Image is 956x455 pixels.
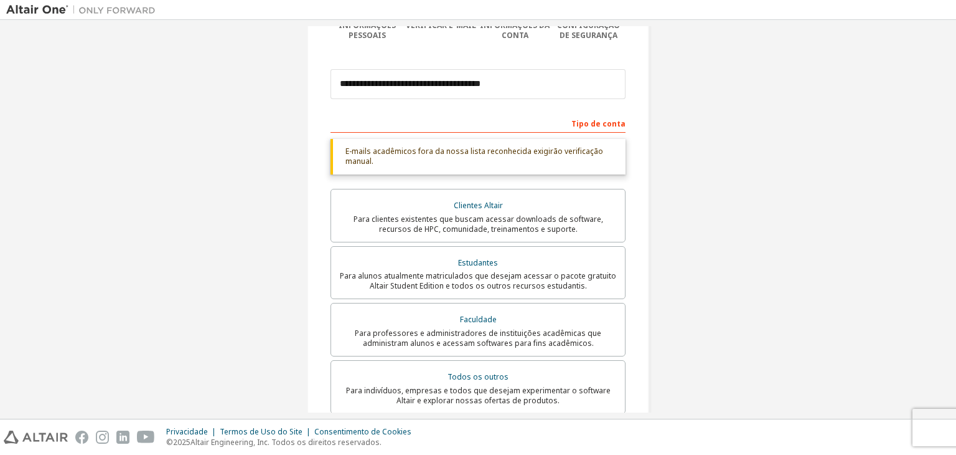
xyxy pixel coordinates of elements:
font: Privacidade [166,426,208,437]
img: instagram.svg [96,431,109,444]
font: Faculdade [460,314,497,325]
img: Altair Um [6,4,162,16]
font: Todos os outros [448,371,508,382]
font: Para indivíduos, empresas e todos que desejam experimentar o software Altair e explorar nossas of... [346,385,611,406]
font: Para alunos atualmente matriculados que desejam acessar o pacote gratuito Altair Student Edition ... [340,271,616,291]
font: Consentimento de Cookies [314,426,411,437]
font: Termos de Uso do Site [220,426,302,437]
font: Configuração de segurança [557,20,620,41]
font: Altair Engineering, Inc. Todos os direitos reservados. [190,437,382,448]
img: altair_logo.svg [4,431,68,444]
font: 2025 [173,437,190,448]
font: Tipo de conta [571,118,626,129]
font: Para professores e administradores de instituições acadêmicas que administram alunos e acessam so... [355,328,601,348]
img: linkedin.svg [116,431,129,444]
font: Para clientes existentes que buscam acessar downloads de software, recursos de HPC, comunidade, t... [354,214,603,234]
font: Estudantes [458,257,498,268]
img: youtube.svg [137,431,155,444]
font: © [166,437,173,448]
font: Informações pessoais [339,20,396,41]
font: Informações da conta [480,20,550,41]
img: facebook.svg [75,431,88,444]
font: E-mails acadêmicos fora da nossa lista reconhecida exigirão verificação manual. [345,146,603,166]
font: Clientes Altair [454,200,503,211]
